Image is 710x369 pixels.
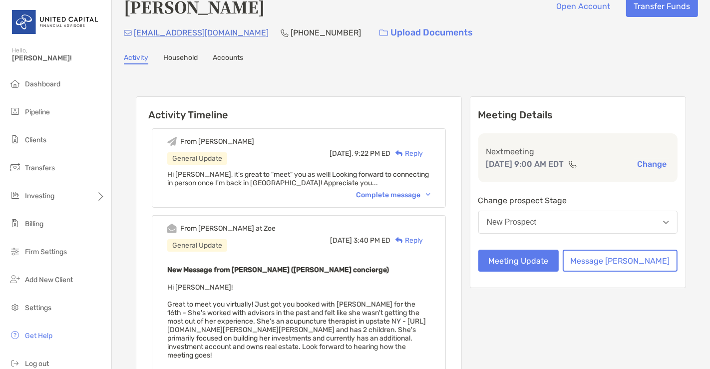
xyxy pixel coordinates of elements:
span: Add New Client [25,276,73,284]
a: Household [163,53,198,64]
span: 3:40 PM ED [354,236,390,245]
b: New Message from [PERSON_NAME] ([PERSON_NAME] concierge) [167,266,389,274]
img: United Capital Logo [12,4,99,40]
div: Reply [390,235,423,246]
button: Meeting Update [478,250,559,272]
img: communication type [568,160,577,168]
span: Get Help [25,332,52,340]
p: [DATE] 9:00 AM EDT [486,158,564,170]
div: Complete message [356,191,430,199]
img: transfers icon [9,161,21,173]
img: Chevron icon [426,193,430,196]
span: Transfers [25,164,55,172]
img: firm-settings icon [9,245,21,257]
span: Billing [25,220,43,228]
img: settings icon [9,301,21,313]
div: General Update [167,152,227,165]
a: Upload Documents [373,22,479,43]
p: Next meeting [486,145,670,158]
a: Accounts [213,53,243,64]
h6: Activity Timeline [136,97,461,121]
button: Change [634,159,670,169]
img: billing icon [9,217,21,229]
img: add_new_client icon [9,273,21,285]
p: [PHONE_NUMBER] [291,26,361,39]
img: Open dropdown arrow [663,221,669,224]
img: logout icon [9,357,21,369]
img: dashboard icon [9,77,21,89]
img: pipeline icon [9,105,21,117]
img: Email Icon [124,30,132,36]
span: Firm Settings [25,248,67,256]
img: Event icon [167,137,177,146]
a: Activity [124,53,148,64]
div: General Update [167,239,227,252]
img: Phone Icon [281,29,289,37]
div: New Prospect [487,218,537,227]
img: Reply icon [395,150,403,157]
span: Settings [25,304,51,312]
p: [EMAIL_ADDRESS][DOMAIN_NAME] [134,26,269,39]
span: Clients [25,136,46,144]
button: New Prospect [478,211,678,234]
span: Investing [25,192,54,200]
button: Message [PERSON_NAME] [563,250,678,272]
span: [PERSON_NAME]! [12,54,105,62]
img: clients icon [9,133,21,145]
span: 9:22 PM ED [355,149,390,158]
span: [DATE] [330,236,352,245]
img: get-help icon [9,329,21,341]
div: Reply [390,148,423,159]
p: Change prospect Stage [478,194,678,207]
img: Event icon [167,224,177,233]
span: Dashboard [25,80,60,88]
div: From [PERSON_NAME] [180,137,254,146]
span: Log out [25,360,49,368]
img: Reply icon [395,237,403,244]
img: button icon [379,29,388,36]
span: Hi [PERSON_NAME], it's great to "meet" you as well! Looking forward to connecting in person once ... [167,170,429,187]
div: From [PERSON_NAME] at Zoe [180,224,276,233]
span: [DATE], [330,149,353,158]
img: investing icon [9,189,21,201]
p: Meeting Details [478,109,678,121]
span: Pipeline [25,108,50,116]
